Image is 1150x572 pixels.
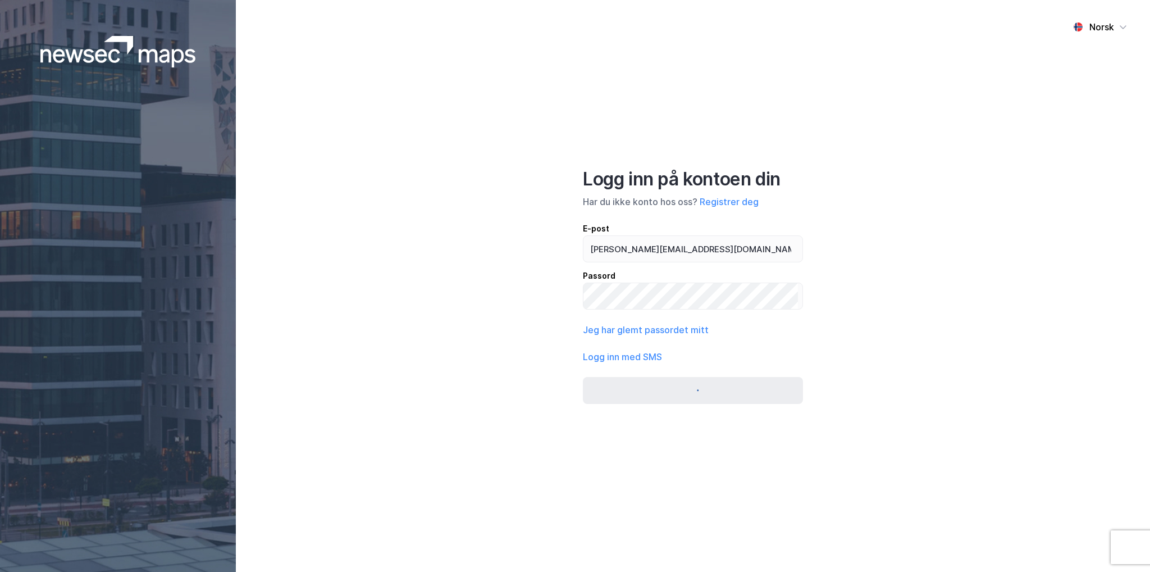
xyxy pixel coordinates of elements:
button: Registrer deg [700,195,759,208]
div: Norsk [1089,20,1114,34]
div: Logg inn på kontoen din [583,168,803,190]
button: Jeg har glemt passordet mitt [583,323,709,337]
div: Passord [583,269,803,283]
div: E-post [583,222,803,235]
button: Logg inn med SMS [583,350,662,364]
div: Kontrollprogram for chat [1094,518,1150,572]
div: Har du ikke konto hos oss? [583,195,803,208]
img: logoWhite.bf58a803f64e89776f2b079ca2356427.svg [40,36,196,67]
iframe: Chat Widget [1094,518,1150,572]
